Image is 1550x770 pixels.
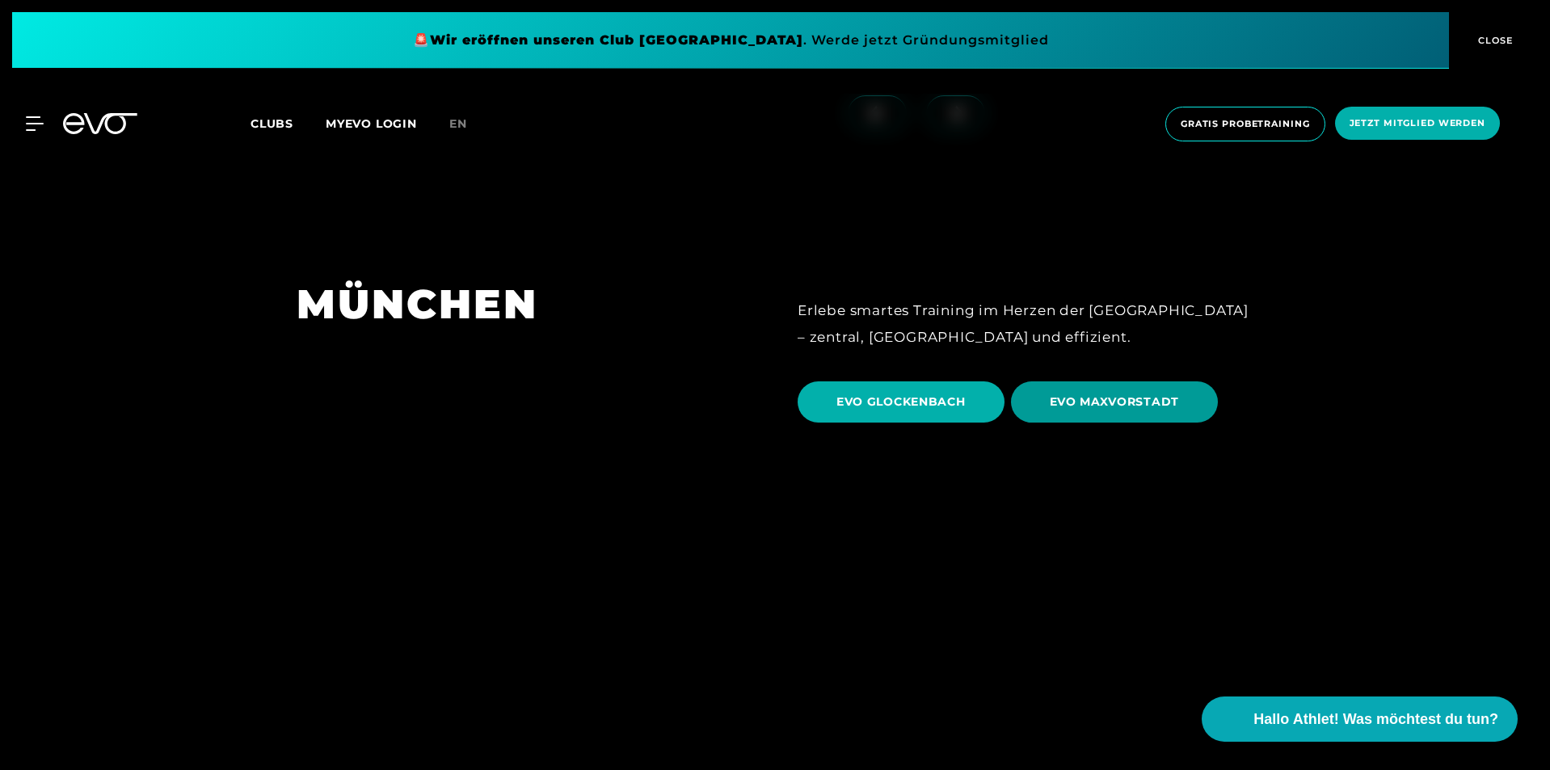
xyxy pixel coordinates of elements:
[297,278,752,330] h1: MÜNCHEN
[326,116,417,131] a: MYEVO LOGIN
[1181,117,1310,131] span: Gratis Probetraining
[1474,33,1514,48] span: CLOSE
[1350,116,1485,130] span: Jetzt Mitglied werden
[798,297,1253,350] div: Erlebe smartes Training im Herzen der [GEOGRAPHIC_DATA] – zentral, [GEOGRAPHIC_DATA] und effizient.
[1202,696,1518,742] button: Hallo Athlet! Was möchtest du tun?
[1330,107,1505,141] a: Jetzt Mitglied werden
[1160,107,1330,141] a: Gratis Probetraining
[1011,369,1225,435] a: EVO MAXVORSTADT
[251,116,293,131] span: Clubs
[836,393,966,410] span: EVO GLOCKENBACH
[1050,393,1180,410] span: EVO MAXVORSTADT
[449,115,486,133] a: en
[449,116,467,131] span: en
[1253,709,1498,730] span: Hallo Athlet! Was möchtest du tun?
[1449,12,1538,69] button: CLOSE
[798,369,1011,435] a: EVO GLOCKENBACH
[251,116,326,131] a: Clubs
